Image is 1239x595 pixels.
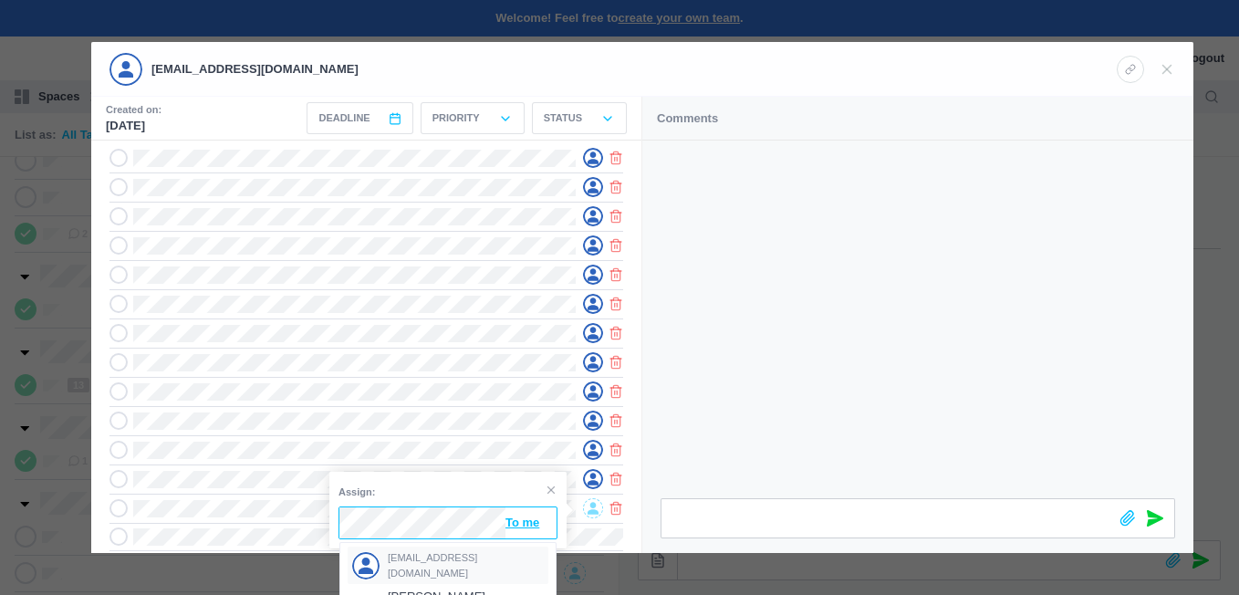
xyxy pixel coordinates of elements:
[338,485,375,500] p: Assign:
[657,110,718,128] p: Comments
[151,60,359,78] p: [EMAIL_ADDRESS][DOMAIN_NAME]
[106,117,161,135] p: [DATE]
[544,110,582,126] p: Status
[318,110,370,126] span: Deadline
[388,550,545,580] span: [EMAIL_ADDRESS][DOMAIN_NAME]
[106,102,161,118] small: Created on:
[432,110,480,126] p: Priority
[505,514,547,532] p: To me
